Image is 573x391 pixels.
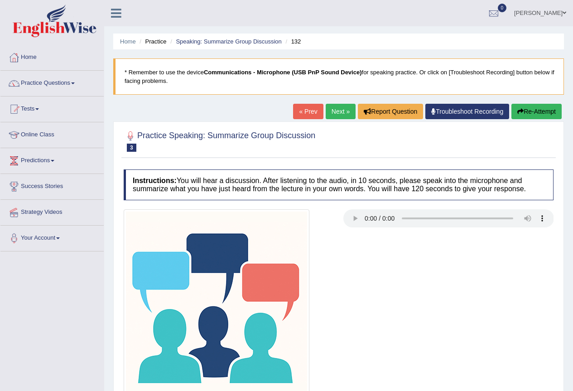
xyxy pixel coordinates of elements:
button: Report Question [358,104,423,119]
a: Online Class [0,122,104,145]
b: Instructions: [133,177,177,184]
a: Troubleshoot Recording [425,104,509,119]
a: Predictions [0,148,104,171]
a: Tests [0,97,104,119]
a: Speaking: Summarize Group Discussion [176,38,281,45]
li: 132 [283,37,301,46]
a: Your Account [0,226,104,248]
a: Practice Questions [0,71,104,93]
a: Next » [326,104,356,119]
li: Practice [137,37,166,46]
h4: You will hear a discussion. After listening to the audio, in 10 seconds, please speak into the mi... [124,169,554,200]
blockquote: * Remember to use the device for speaking practice. Or click on [Troubleshoot Recording] button b... [113,58,564,95]
a: Strategy Videos [0,200,104,222]
a: Home [0,45,104,68]
h2: Practice Speaking: Summarize Group Discussion [124,129,315,152]
a: Success Stories [0,174,104,197]
b: Communications - Microphone (USB PnP Sound Device) [204,69,362,76]
button: Re-Attempt [511,104,562,119]
span: 3 [127,144,136,152]
a: Home [120,38,136,45]
span: 0 [498,4,507,12]
a: « Prev [293,104,323,119]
